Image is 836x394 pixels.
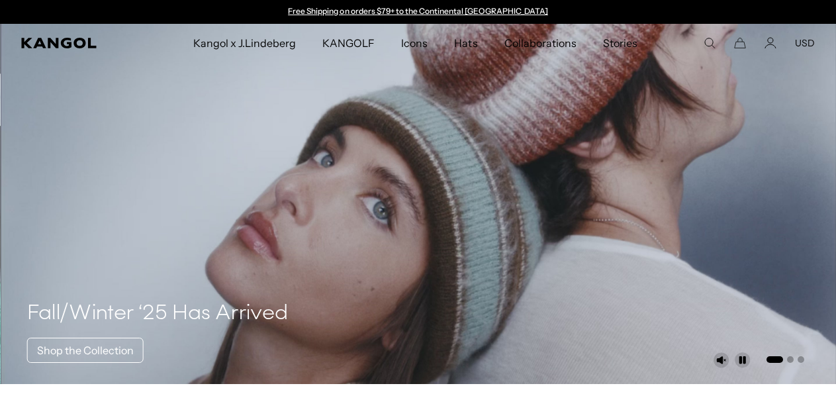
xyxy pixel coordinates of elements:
[714,352,729,368] button: Unmute
[704,37,716,49] summary: Search here
[27,338,144,363] a: Shop the Collection
[193,24,297,62] span: Kangol x J.Lindeberg
[441,24,490,62] a: Hats
[401,24,428,62] span: Icons
[765,37,776,49] a: Account
[282,7,555,17] div: Announcement
[798,356,804,363] button: Go to slide 3
[735,352,751,368] button: Pause
[282,7,555,17] slideshow-component: Announcement bar
[504,24,577,62] span: Collaborations
[766,356,783,363] button: Go to slide 1
[309,24,388,62] a: KANGOLF
[603,24,637,62] span: Stories
[27,301,289,327] h4: Fall/Winter ‘25 Has Arrived
[388,24,441,62] a: Icons
[765,354,804,364] ul: Select a slide to show
[180,24,310,62] a: Kangol x J.Lindeberg
[322,24,375,62] span: KANGOLF
[590,24,651,62] a: Stories
[491,24,590,62] a: Collaborations
[454,24,477,62] span: Hats
[734,37,746,49] button: Cart
[787,356,794,363] button: Go to slide 2
[282,7,555,17] div: 1 of 2
[795,37,815,49] button: USD
[288,6,548,16] a: Free Shipping on orders $79+ to the Continental [GEOGRAPHIC_DATA]
[21,38,127,48] a: Kangol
